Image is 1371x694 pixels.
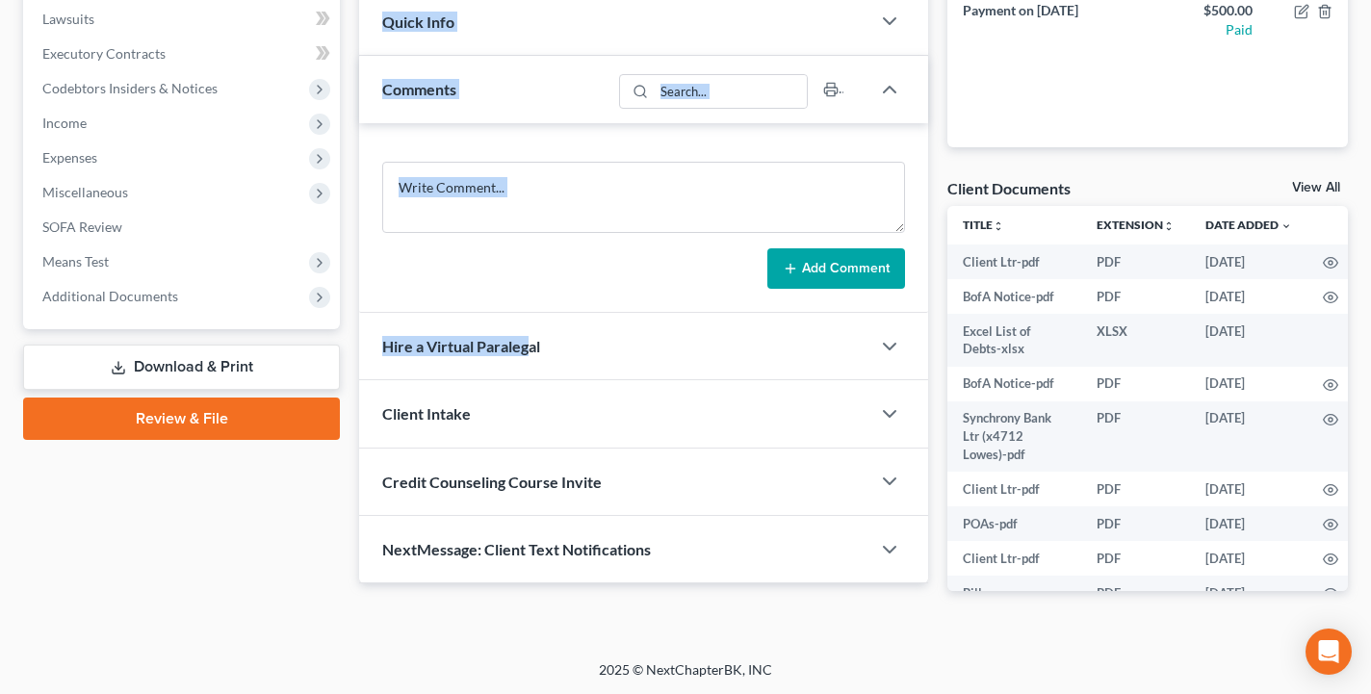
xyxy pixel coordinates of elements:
[23,398,340,440] a: Review & File
[1163,1,1253,20] div: $500.00
[947,279,1081,314] td: BofA Notice-pdf
[947,576,1081,646] td: Bills-pdf_11571796-pdf
[1280,220,1292,232] i: expand_more
[42,149,97,166] span: Expenses
[947,541,1081,576] td: Client Ltr-pdf
[1081,314,1190,367] td: XLSX
[963,218,1004,232] a: Titleunfold_more
[1081,541,1190,576] td: PDF
[1292,181,1340,194] a: View All
[1190,472,1307,506] td: [DATE]
[1190,541,1307,576] td: [DATE]
[42,288,178,304] span: Additional Documents
[42,184,128,200] span: Miscellaneous
[1081,576,1190,646] td: PDF
[654,75,807,108] input: Search...
[27,2,340,37] a: Lawsuits
[382,80,456,98] span: Comments
[947,178,1071,198] div: Client Documents
[42,218,122,235] span: SOFA Review
[42,115,87,131] span: Income
[382,540,651,558] span: NextMessage: Client Text Notifications
[1190,506,1307,541] td: [DATE]
[1306,629,1352,675] div: Open Intercom Messenger
[947,472,1081,506] td: Client Ltr-pdf
[947,314,1081,367] td: Excel List of Debts-xlsx
[42,45,166,62] span: Executory Contracts
[27,210,340,244] a: SOFA Review
[1190,314,1307,367] td: [DATE]
[1190,244,1307,279] td: [DATE]
[1190,367,1307,401] td: [DATE]
[382,337,540,355] span: Hire a Virtual Paralegal
[947,506,1081,541] td: POAs-pdf
[1190,576,1307,646] td: [DATE]
[1081,367,1190,401] td: PDF
[23,345,340,390] a: Download & Print
[767,248,905,289] button: Add Comment
[1190,279,1307,314] td: [DATE]
[1163,220,1175,232] i: unfold_more
[42,253,109,270] span: Means Test
[1190,401,1307,472] td: [DATE]
[947,244,1081,279] td: Client Ltr-pdf
[382,473,602,491] span: Credit Counseling Course Invite
[42,11,94,27] span: Lawsuits
[27,37,340,71] a: Executory Contracts
[382,13,454,31] span: Quick Info
[947,401,1081,472] td: Synchrony Bank Ltr (x4712 Lowes)-pdf
[1081,472,1190,506] td: PDF
[1081,506,1190,541] td: PDF
[382,404,471,423] span: Client Intake
[1081,401,1190,472] td: PDF
[1163,20,1253,39] div: Paid
[42,80,218,96] span: Codebtors Insiders & Notices
[947,367,1081,401] td: BofA Notice-pdf
[1081,279,1190,314] td: PDF
[1097,218,1175,232] a: Extensionunfold_more
[1205,218,1292,232] a: Date Added expand_more
[1081,244,1190,279] td: PDF
[993,220,1004,232] i: unfold_more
